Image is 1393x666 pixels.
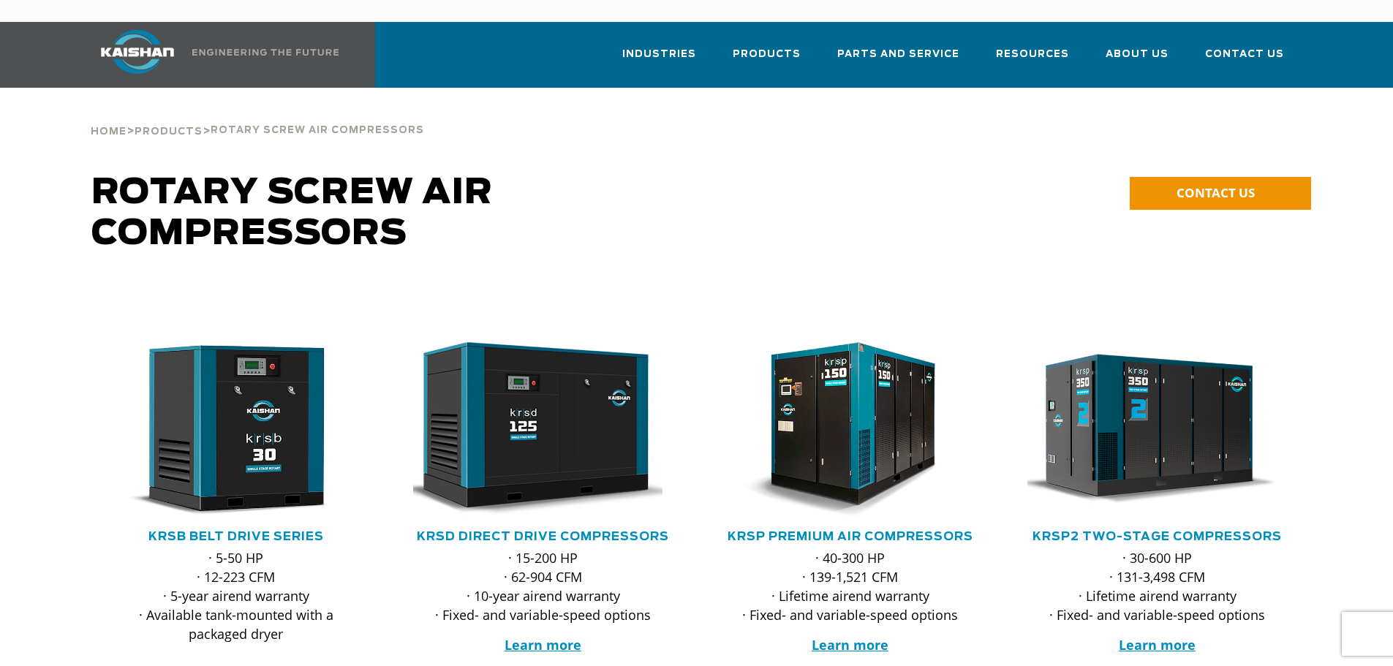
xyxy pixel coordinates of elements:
a: Products [733,35,801,85]
span: CONTACT US [1177,184,1255,201]
div: krsp150 [720,342,981,518]
a: Learn more [1119,636,1196,654]
img: Engineering the future [192,49,339,56]
div: krsp350 [1027,342,1288,518]
img: krsd125 [402,342,662,518]
a: KRSP Premium Air Compressors [728,531,973,542]
span: Home [91,127,127,137]
div: krsd125 [413,342,673,518]
span: Products [135,127,203,137]
span: Rotary Screw Air Compressors [91,175,493,251]
a: Contact Us [1205,35,1284,85]
span: Rotary Screw Air Compressors [211,126,424,135]
p: · 40-300 HP · 139-1,521 CFM · Lifetime airend warranty · Fixed- and variable-speed options [720,548,981,624]
span: Products [733,46,801,63]
a: KRSP2 Two-Stage Compressors [1033,531,1282,542]
a: Industries [622,35,696,85]
span: Parts and Service [837,46,959,63]
div: krsb30 [106,342,366,518]
span: Industries [622,46,696,63]
a: Parts and Service [837,35,959,85]
a: Learn more [812,636,888,654]
a: Resources [996,35,1069,85]
a: About Us [1106,35,1169,85]
p: · 30-600 HP · 131-3,498 CFM · Lifetime airend warranty · Fixed- and variable-speed options [1027,548,1288,624]
a: Kaishan USA [83,22,341,88]
a: KRSB Belt Drive Series [148,531,324,542]
span: About Us [1106,46,1169,63]
a: Learn more [505,636,581,654]
img: krsp350 [1016,342,1277,518]
a: Home [91,124,127,137]
p: · 15-200 HP · 62-904 CFM · 10-year airend warranty · Fixed- and variable-speed options [413,548,673,624]
a: Products [135,124,203,137]
img: kaishan logo [83,30,192,74]
span: Contact Us [1205,46,1284,63]
a: CONTACT US [1130,177,1311,210]
img: krsp150 [709,342,970,518]
span: Resources [996,46,1069,63]
a: KRSD Direct Drive Compressors [417,531,669,542]
img: krsb30 [95,342,355,518]
div: > > [91,88,424,143]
